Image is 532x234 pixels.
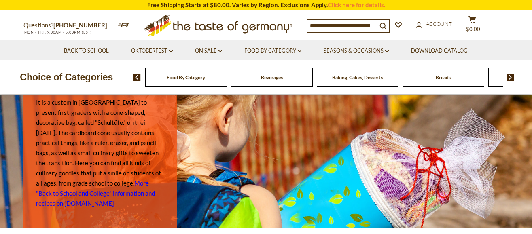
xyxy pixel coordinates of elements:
a: Food By Category [244,46,301,55]
a: [PHONE_NUMBER] [53,21,107,29]
img: next arrow [507,74,514,81]
a: Oktoberfest [131,46,173,55]
a: On Sale [195,46,222,55]
a: Back to School [64,46,109,55]
span: Account [426,21,452,27]
a: Click here for details. [328,1,385,8]
a: Beverages [261,74,283,80]
button: $0.00 [460,16,485,36]
span: $0.00 [466,26,480,32]
a: Download Catalog [411,46,468,55]
a: Seasons & Occasions [324,46,389,55]
p: Questions? [23,20,113,31]
a: Baking, Cakes, Desserts [332,74,383,80]
a: Food By Category [167,74,205,80]
a: More "Back to School and College" information and recipes on [DOMAIN_NAME] [36,179,155,207]
a: Breads [436,74,451,80]
img: previous arrow [133,74,141,81]
p: It is a custom in [GEOGRAPHIC_DATA] to present first-graders with a cone-shaped, decorative bag, ... [36,97,165,209]
a: Account [416,20,452,29]
span: MON - FRI, 9:00AM - 5:00PM (EST) [23,30,92,34]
